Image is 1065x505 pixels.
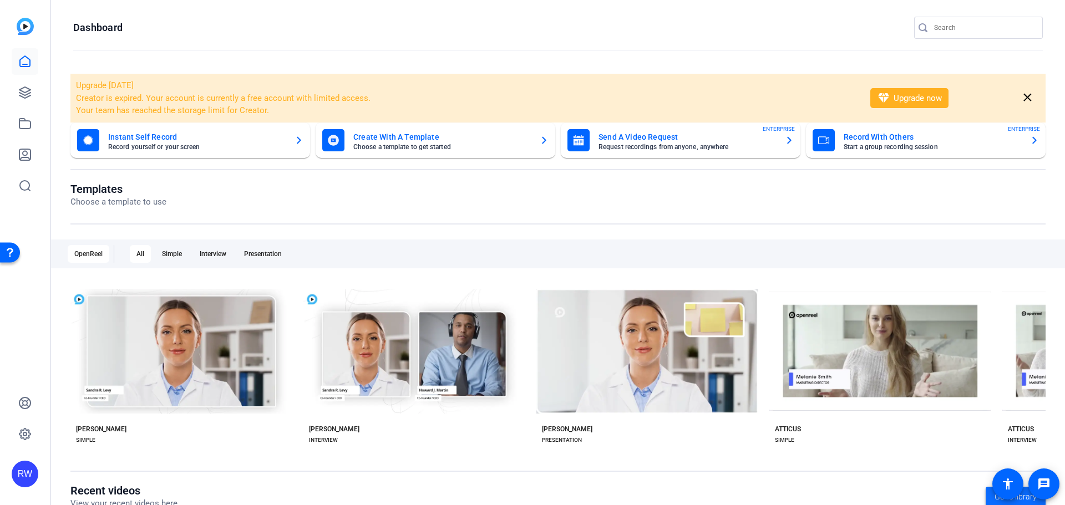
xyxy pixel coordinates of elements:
[844,130,1021,144] mat-card-title: Record With Others
[1008,425,1034,433] div: ATTICUS
[17,18,34,35] img: blue-gradient.svg
[1008,436,1037,445] div: INTERVIEW
[108,130,286,144] mat-card-title: Instant Self Record
[193,245,233,263] div: Interview
[309,436,338,445] div: INTERVIEW
[70,123,310,158] button: Instant Self RecordRecord yourself or your screen
[542,425,592,433] div: [PERSON_NAME]
[561,123,800,158] button: Send A Video RequestRequest recordings from anyone, anywhereENTERPRISE
[934,21,1034,34] input: Search
[155,245,189,263] div: Simple
[353,130,531,144] mat-card-title: Create With A Template
[70,484,177,497] h1: Recent videos
[68,245,109,263] div: OpenReel
[870,88,949,108] button: Upgrade now
[12,461,38,487] div: RW
[599,130,776,144] mat-card-title: Send A Video Request
[108,144,286,150] mat-card-subtitle: Record yourself or your screen
[763,125,795,133] span: ENTERPRISE
[353,144,531,150] mat-card-subtitle: Choose a template to get started
[76,92,856,105] li: Creator is expired. Your account is currently a free account with limited access.
[775,436,794,445] div: SIMPLE
[316,123,555,158] button: Create With A TemplateChoose a template to get started
[1001,477,1015,491] mat-icon: accessibility
[599,144,776,150] mat-card-subtitle: Request recordings from anyone, anywhere
[73,21,123,34] h1: Dashboard
[76,80,134,90] span: Upgrade [DATE]
[775,425,801,433] div: ATTICUS
[76,436,95,445] div: SIMPLE
[1021,91,1034,105] mat-icon: close
[70,196,166,208] p: Choose a template to use
[76,104,856,117] li: Your team has reached the storage limit for Creator.
[70,182,166,196] h1: Templates
[844,144,1021,150] mat-card-subtitle: Start a group recording session
[1037,477,1051,491] mat-icon: message
[309,425,359,433] div: [PERSON_NAME]
[130,245,151,263] div: All
[1008,125,1040,133] span: ENTERPRISE
[877,91,890,105] mat-icon: diamond
[542,436,582,445] div: PRESENTATION
[76,425,126,433] div: [PERSON_NAME]
[806,123,1046,158] button: Record With OthersStart a group recording sessionENTERPRISE
[237,245,288,263] div: Presentation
